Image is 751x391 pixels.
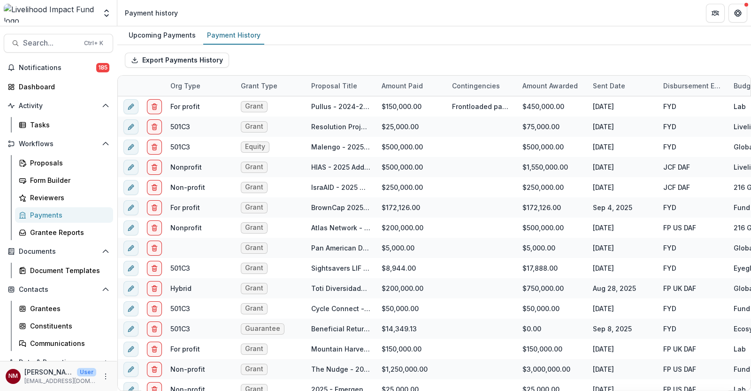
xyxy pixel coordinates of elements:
button: delete [147,342,162,357]
button: More [100,371,111,382]
button: Open entity switcher [100,4,113,23]
div: FP US DAF [663,364,696,374]
button: edit [123,281,138,296]
div: Hybrid [170,283,192,293]
button: Open Activity [4,98,113,113]
div: Contingencies [446,76,517,96]
div: Fund [734,203,750,212]
div: FYD [663,263,676,273]
a: Dashboard [4,79,113,94]
div: Lab [734,102,746,111]
div: Atlas Network - 2025-27 Grant [311,223,370,233]
div: Proposal Title [306,76,376,96]
div: Non-profit [170,364,205,374]
button: delete [147,99,162,114]
div: 501C3 [170,324,190,334]
div: Resolution Project-2024 Grant [311,122,370,132]
div: [DATE] [587,137,658,157]
div: Payment History [203,28,264,42]
div: Malengo - 2025 Investment [311,142,370,152]
div: Fund [734,304,750,313]
div: $450,000.00 [522,102,564,111]
span: Guarantee [245,325,280,333]
div: Communications [30,338,106,348]
button: Search... [4,34,113,53]
div: Org type [165,76,235,96]
div: Pan American Development Foundation ([GEOGRAPHIC_DATA] office) - 2025 Thank you [PERSON_NAME][GEO... [311,243,370,253]
div: [DATE] [587,298,658,319]
div: $1,250,000.00 [376,359,446,379]
div: $500,000.00 [522,223,564,233]
div: $172,126.00 [522,203,561,212]
span: Grant [245,345,263,353]
div: [DATE] [587,218,658,238]
div: $5,000.00 [522,243,555,253]
span: Grant [245,183,263,191]
div: [DATE] [587,238,658,258]
div: $25,000.00 [376,117,446,137]
a: Communications [15,336,113,351]
div: $50,000.00 [376,298,446,319]
div: $172,126.00 [376,197,446,218]
div: $1,550,000.00 [522,162,568,172]
div: Document Templates [30,266,106,275]
div: $250,000.00 [376,177,446,197]
span: Documents [19,248,98,256]
div: JCF DAF [663,182,690,192]
div: Reviewers [30,193,106,203]
span: Grant [245,203,263,211]
span: Grant [245,102,263,110]
div: Grantees [30,304,106,313]
div: [DATE] [587,157,658,177]
div: Constituents [30,321,106,331]
div: [DATE] [587,339,658,359]
div: 501C3 [170,263,190,273]
div: Dashboard [19,82,106,92]
span: Grant [245,365,263,373]
a: Grantees [15,301,113,316]
div: For profit [170,102,200,111]
div: Nonprofit [170,223,202,233]
div: Amount Awarded [517,76,587,96]
div: Toti Diversidade - 2025 - New Lead [311,283,370,293]
div: Pullus - 2024-26 Grant [311,102,370,111]
div: Grant Type [235,76,306,96]
div: $150,000.00 [522,344,562,354]
button: delete [147,140,162,155]
div: $150,000.00 [376,96,446,117]
div: $17,888.00 [522,263,558,273]
button: delete [147,200,162,215]
button: delete [147,362,162,377]
button: edit [123,180,138,195]
div: [DATE] [587,359,658,379]
span: Grant [245,123,263,131]
span: Grant [245,244,263,252]
div: Aug 28, 2025 [587,278,658,298]
div: Disbursement Entity [658,76,728,96]
span: Grant [245,284,263,292]
div: JCF DAF [663,162,690,172]
div: FYD [663,142,676,152]
div: Sep 4, 2025 [587,197,658,218]
div: For profit [170,203,200,212]
div: The Nudge - 2024-26 Grant [311,364,370,374]
span: Workflows [19,140,98,148]
p: User [77,368,96,376]
div: Proposal Title [306,81,363,91]
button: Open Documents [4,244,113,259]
div: FYD [663,203,676,212]
p: [PERSON_NAME] [24,367,73,377]
div: Cycle Connect - 2025 Exit Grant [311,304,370,313]
div: Sent Date [587,76,658,96]
div: Disbursement Entity [658,81,728,91]
button: Partners [706,4,725,23]
button: edit [123,342,138,357]
button: edit [123,140,138,155]
div: $5,000.00 [376,238,446,258]
button: delete [147,261,162,276]
div: Beneficial Returns - 2025 Loan Loss Guarantee [311,324,370,334]
div: FYD [663,243,676,253]
button: edit [123,261,138,276]
div: Njeri Muthuri [8,373,18,379]
div: $150,000.00 [376,339,446,359]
